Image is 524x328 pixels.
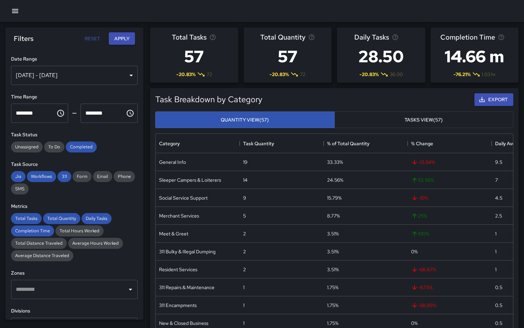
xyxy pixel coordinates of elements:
h5: Task Breakdown by Category [155,94,472,105]
div: Task Quantity [243,134,274,153]
div: Total Hours Worked [55,225,104,236]
div: Daily Tasks [82,213,112,224]
span: 311 [57,173,71,179]
div: Total Tasks [11,213,42,224]
div: 3.51% [327,248,339,255]
div: 311 Bulky & Illegal Dumping [159,248,216,255]
span: -88.89 % [411,302,436,309]
div: 2 [243,248,246,255]
div: % of Total Quantity [324,134,408,153]
span: Unassigned [11,144,43,150]
div: Completed [66,141,97,152]
div: 2 [243,230,246,237]
span: -87.5 % [411,284,432,291]
div: Social Service Support [159,194,208,201]
div: Total Distance Traveled [11,238,67,249]
span: Total Tasks [172,32,207,43]
div: 9 [243,194,246,201]
div: 3.51% [327,266,339,273]
span: -20.83 % [359,71,379,78]
span: Phone [114,173,135,179]
div: 1 [495,266,496,273]
span: -66.67 % [411,266,436,273]
h6: Divisions [11,307,138,315]
div: 311 [57,171,71,182]
span: Total Tasks [11,215,42,221]
span: Completion Time [11,228,54,234]
span: To Do [44,144,64,150]
div: 24.56% [327,177,343,183]
h6: Zones [11,269,138,277]
span: Email [93,173,112,179]
h6: Filters [14,33,33,44]
div: Category [159,134,180,153]
span: Average Distance Traveled [11,253,73,258]
span: -20.83 % [176,71,196,78]
button: Export [474,93,513,106]
div: 1 [243,284,244,291]
span: Jia [11,173,25,179]
h3: 14.66 m [440,43,509,70]
span: Completion Time [440,32,495,43]
div: Completion Time [11,225,54,236]
div: To Do [44,141,64,152]
div: Workflows [27,171,56,182]
span: 0 % [411,248,418,255]
div: 1.75% [327,320,338,327]
div: 1 [495,230,496,237]
div: Phone [114,171,135,182]
span: 100 % [411,230,429,237]
div: 7 [495,177,498,183]
div: % Change [408,134,492,153]
span: Total Quantity [260,32,305,43]
div: 5 [243,212,246,219]
h3: 28.50 [354,43,408,70]
div: New & Closed Business [159,320,208,327]
span: -13.64 % [411,159,435,166]
span: 0 % [411,320,418,327]
div: 33.33% [327,159,343,166]
button: Choose time, selected time is 12:00 AM [54,106,67,120]
div: Task Quantity [240,134,324,153]
svg: Average time taken to complete tasks in the selected period, compared to the previous period. [498,34,505,41]
button: Reset [81,32,103,45]
div: Average Hours Worked [68,238,123,249]
div: % of Total Quantity [327,134,369,153]
div: Merchant Services [159,212,199,219]
div: SMS [11,183,29,194]
div: 15.79% [327,194,342,201]
div: 311 Encampments [159,302,197,309]
span: Total Distance Traveled [11,240,67,246]
div: 0.5 [495,284,502,291]
div: Total Quantity [43,213,80,224]
span: Daily Tasks [354,32,389,43]
div: Unassigned [11,141,43,152]
div: Average Distance Traveled [11,250,73,261]
div: Form [73,171,92,182]
span: Form [73,173,92,179]
div: 9.5 [495,159,502,166]
h3: 57 [260,43,315,70]
div: 8.77% [327,212,340,219]
h6: Task Status [11,131,138,139]
div: Resident Services [159,266,197,273]
span: Total Quantity [43,215,80,221]
div: Jia [11,171,25,182]
div: 19 [243,159,248,166]
h6: Task Source [11,161,138,168]
button: Tasks View(57) [334,112,514,128]
span: SMS [11,186,29,192]
div: 0.5 [495,302,502,309]
div: Meet & Greet [159,230,188,237]
button: Quantity View(57) [155,112,335,128]
div: 3.51% [327,230,339,237]
div: General Info [159,159,186,166]
svg: Total task quantity in the selected period, compared to the previous period. [308,34,315,41]
span: Daily Tasks [82,215,112,221]
span: 72 [207,71,212,78]
button: Choose time, selected time is 11:59 PM [123,106,137,120]
div: 2.5 [495,212,502,219]
span: 25 % [411,212,427,219]
h3: 57 [172,43,216,70]
svg: Total number of tasks in the selected period, compared to the previous period. [209,34,216,41]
